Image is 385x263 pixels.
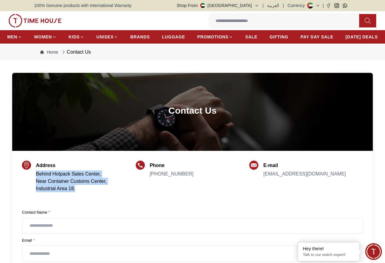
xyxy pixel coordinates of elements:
[270,31,289,42] a: GIFTING
[365,243,382,260] div: Chat Widget
[130,34,150,40] span: BRANDS
[7,34,17,40] span: MEN
[40,49,58,55] a: Home
[7,31,22,42] a: MEN
[200,3,205,8] img: United Arab Emirates
[130,31,150,42] a: BRANDS
[162,34,185,40] span: LUGGAGE
[34,34,52,40] span: WOMEN
[22,209,363,215] label: Contact Name
[345,31,378,42] a: [DATE] DEALS
[270,34,289,40] span: GIFTING
[245,34,257,40] span: SALE
[168,105,216,116] h1: Contact Us
[197,31,233,42] a: PROMOTIONS
[300,34,333,40] span: PAY DAY SALE
[303,246,355,252] div: Hey there!
[34,2,131,9] span: 100% Genuine products with International Warranty
[61,48,91,56] div: Contact Us
[96,34,114,40] span: UNISEX
[326,3,331,8] a: Facebook
[263,2,264,9] span: |
[177,2,259,9] button: Shop From[GEOGRAPHIC_DATA]
[245,31,257,42] a: SALE
[69,34,80,40] span: KIDS
[9,14,61,27] img: ...
[36,178,107,185] p: Near Container Customs Center,
[334,3,339,8] a: Instagram
[323,2,324,9] span: |
[343,3,347,8] a: Whatsapp
[34,31,57,42] a: WOMEN
[300,31,333,42] a: PAY DAY SALE
[150,171,194,176] a: [PHONE_NUMBER]
[263,162,346,169] h5: E-mail
[267,2,279,9] button: العربية
[197,34,229,40] span: PROMOTIONS
[34,44,351,61] nav: Breadcrumb
[150,162,194,169] h5: Phone
[36,162,107,169] h5: Address
[345,34,378,40] span: [DATE] DEALS
[36,170,107,178] p: Behind Hotpack Sales Center,
[69,31,84,42] a: KIDS
[36,185,107,192] p: Industrial Area 18.
[283,2,284,9] span: |
[96,31,118,42] a: UNISEX
[303,252,355,258] p: Talk to our watch expert!
[263,171,346,176] a: [EMAIL_ADDRESS][DOMAIN_NAME]
[22,237,363,243] label: Email
[162,31,185,42] a: LUGGAGE
[288,2,307,9] div: Currency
